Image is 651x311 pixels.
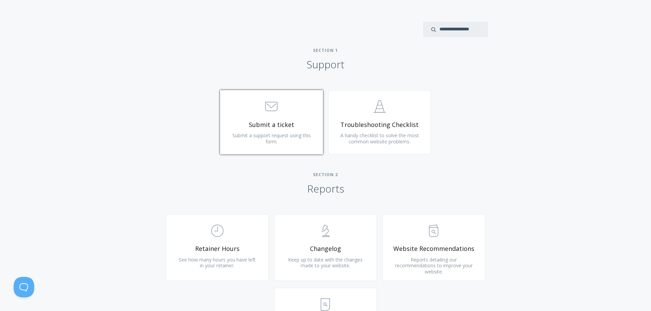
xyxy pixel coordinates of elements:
a: Changelog Keep up to date with the changes made to your website. [274,214,377,281]
a: Troubleshooting Checklist A handy checklist to solve the most common website problems. [328,90,431,154]
span: Submit a support request using this form. [232,132,311,145]
a: Website Recommendations Reports detailing our recommendations to improve your website. [382,214,485,281]
span: Keep up to date with the changes made to your website. [288,256,363,269]
a: Retainer Hours See how many hours you have left in your retainer. [166,214,269,281]
a: Submit a ticket Submit a support request using this form. [220,90,323,154]
span: Submit a ticket [231,121,312,129]
iframe: Toggle Customer Support [14,277,34,297]
span: Reports detailing our recommendations to improve your website. [395,256,473,275]
span: Troubleshooting Checklist [339,121,421,129]
span: Changelog [285,245,366,253]
input: search input [423,22,488,37]
span: See how many hours you have left in your retainer. [179,256,256,269]
span: A handy checklist to solve the most common website problems. [340,132,419,145]
span: Retainer Hours [176,245,258,253]
span: Website Recommendations [393,245,475,253]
